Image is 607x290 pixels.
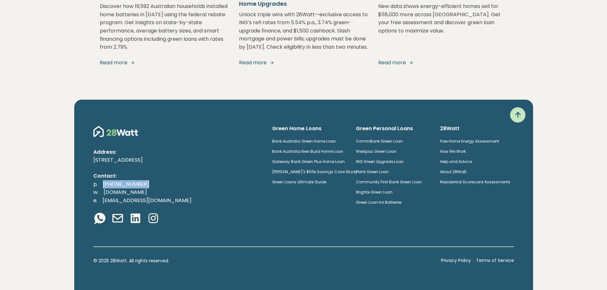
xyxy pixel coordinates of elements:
h6: Green Home Loans [272,125,346,132]
a: Privacy Policy [441,257,471,264]
a: Read more [100,59,229,67]
a: Bank Australia New Build Home Loan [272,149,343,154]
a: Bank Australia Green Home Loan [272,138,336,144]
a: Gateway Bank Green Plus Home Loan [272,159,345,164]
a: Read more [378,59,507,67]
p: © 2025 28Watt. All rights reserved. [93,257,436,264]
p: [STREET_ADDRESS] [93,156,262,164]
p: New data shows energy-efficient homes sell for $118,000 more across [GEOGRAPHIC_DATA]. Get your f... [378,2,507,51]
a: Brighte Green Loan [356,189,393,195]
a: Whatsapp [93,212,106,226]
h6: Green Personal Loans [356,125,430,132]
a: [PHONE_NUMBER] [98,180,154,188]
a: How We Work [440,149,466,154]
a: Read more [239,59,368,67]
a: [EMAIL_ADDRESS][DOMAIN_NAME] [98,197,197,204]
a: CommBank Green Loan [356,138,403,144]
p: Unlock triple wins with 28Watt—exclusive access to ING’s refi rates from 5.54% p.a., 3.74% green-... [239,11,368,51]
a: [PERSON_NAME]'s $55k Savings Case Study [272,169,357,174]
span: p. [93,180,98,188]
a: Westpac Green Loan [356,149,396,154]
a: Plenti Green Loan [356,169,389,174]
a: Help and Advice [440,159,472,164]
p: Address: [93,148,262,156]
a: Community First Bank Green Loan [356,179,422,185]
a: Free Home Energy Assessment [440,138,499,144]
a: Linkedin [129,212,142,226]
img: 28Watt [93,125,138,138]
p: Discover how 19,592 Australian households installed home batteries in [DATE] using the federal re... [100,2,229,51]
a: Residential Scorecard Assessments [440,179,510,185]
a: Green Loan for Batteries [356,200,402,205]
a: Email [111,212,124,226]
a: About 28Watt [440,169,466,174]
p: Contact: [93,172,262,180]
span: e. [93,197,98,204]
iframe: Chat Widget [575,259,607,290]
a: Green Loans Ultimate Guide [272,179,326,185]
h6: 28Watt [440,125,514,132]
a: ING Green Upgrade Loan [356,159,404,164]
a: Terms of Service [476,257,514,264]
a: Instagram [147,212,160,226]
a: [DOMAIN_NAME] [98,188,152,196]
span: w. [93,188,98,196]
